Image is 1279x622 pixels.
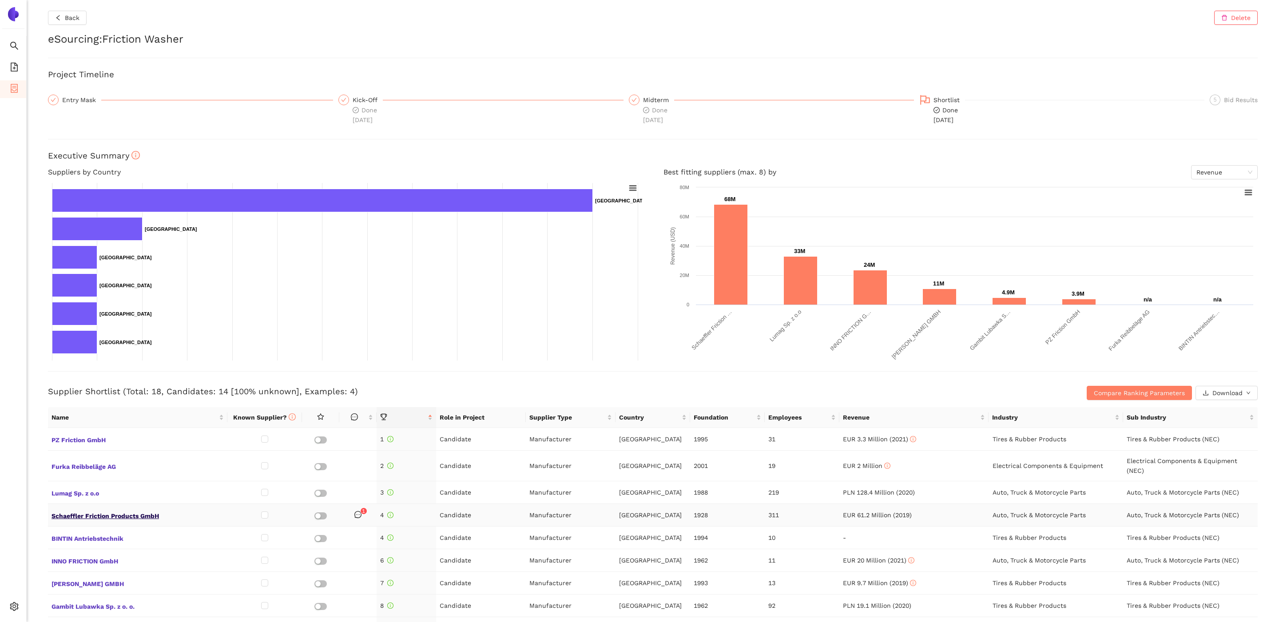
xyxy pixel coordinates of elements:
span: file-add [10,59,19,77]
text: 0 [687,302,689,307]
span: 8 [380,602,393,609]
button: deleteDelete [1214,11,1258,25]
td: Tires & Rubber Products [989,594,1124,617]
span: Gambit Lubawka Sp. z o. o. [52,600,224,611]
text: [GEOGRAPHIC_DATA] [99,283,152,288]
th: this column's title is Industry,this column is sortable [989,407,1123,428]
div: Entry Mask [48,95,333,105]
text: 20M [680,273,689,278]
td: Candidate [436,549,526,572]
text: Gambit Lubawka S… [969,309,1012,352]
td: 19 [765,451,839,481]
td: 92 [765,594,839,617]
span: check-circle [353,107,359,113]
text: Revenue (USD) [670,227,676,265]
span: info-circle [910,436,916,442]
td: [GEOGRAPHIC_DATA] [616,527,690,549]
td: Manufacturer [526,594,616,617]
td: 10 [765,527,839,549]
span: PLN 19.1 Million (2020) [843,602,911,609]
text: Schaeffler Friction … [690,309,733,351]
span: Furka Reibbeläge AG [52,460,224,471]
text: 24M [864,261,875,268]
td: 13 [765,572,839,594]
span: Revenue [843,412,978,422]
td: Candidate [436,504,526,527]
th: this column is sortable [339,407,377,428]
span: info-circle [387,535,393,541]
th: this column's title is Employees,this column is sortable [765,407,839,428]
span: info-circle [387,512,393,518]
td: Auto, Truck & Motorcycle Parts [989,549,1124,572]
span: Compare Ranking Parameters [1094,388,1185,398]
td: Tires & Rubber Products [989,572,1124,594]
span: check-circle [643,107,649,113]
th: this column's title is Foundation,this column is sortable [690,407,765,428]
text: [GEOGRAPHIC_DATA] [145,226,197,232]
td: [GEOGRAPHIC_DATA] [616,481,690,504]
th: this column's title is Revenue,this column is sortable [839,407,989,428]
span: Delete [1231,13,1251,23]
span: flag [920,95,930,105]
img: Logo [6,7,20,21]
h3: Supplier Shortlist (Total: 18, Candidates: 14 [100% unknown], Examples: 4) [48,386,854,397]
td: Tires & Rubber Products [989,428,1124,451]
div: Midterm [643,95,674,105]
text: 68M [724,196,735,202]
span: check [51,97,56,103]
td: Manufacturer [526,428,616,451]
text: 60M [680,214,689,219]
td: 31 [765,428,839,451]
td: Tires & Rubber Products (NEC) [1123,527,1258,549]
h3: Project Timeline [48,69,1258,80]
div: Shortlistcheck-circleDone[DATE] [919,95,1204,125]
span: 5 [1214,97,1217,103]
span: left [55,15,61,22]
span: 4 [380,511,393,519]
td: 11 [765,549,839,572]
span: 1 [362,508,365,514]
td: 2001 [690,451,765,481]
span: check [632,97,637,103]
td: [GEOGRAPHIC_DATA] [616,504,690,527]
span: Name [52,412,217,422]
span: info-circle [387,436,393,442]
h2: eSourcing : Friction Washer [48,32,1258,47]
span: Country [619,412,680,422]
span: check [341,97,346,103]
span: Done [DATE] [643,107,667,123]
td: 311 [765,504,839,527]
td: Electrical Components & Equipment (NEC) [1123,451,1258,481]
span: Back [65,13,79,23]
span: Sub Industry [1127,412,1247,422]
td: Manufacturer [526,572,616,594]
text: BINTIN Antriebstec… [1177,309,1221,352]
text: n/a [1213,296,1222,303]
td: [GEOGRAPHIC_DATA] [616,572,690,594]
span: Known Supplier? [233,414,296,421]
span: info-circle [387,489,393,495]
span: info-circle [910,580,916,586]
td: Tires & Rubber Products (NEC) [1123,594,1258,617]
td: Candidate [436,572,526,594]
span: Schaeffler Friction Products GmbH [52,509,224,521]
td: 1962 [690,594,765,617]
th: this column's title is Supplier Type,this column is sortable [526,407,616,428]
span: EUR 9.7 Million (2019) [843,579,916,586]
span: info-circle [387,602,393,609]
sup: 1 [361,508,367,514]
span: EUR 20 Million (2021) [843,557,914,564]
td: Auto, Truck & Motorcycle Parts [989,481,1124,504]
span: 3 [380,489,393,496]
span: Employees [768,412,829,422]
span: 2 [380,462,393,469]
td: 1988 [690,481,765,504]
span: setting [10,599,19,617]
span: info-circle [289,413,296,420]
span: 4 [380,534,393,541]
h4: Suppliers by Country [48,165,642,179]
th: this column's title is Name,this column is sortable [48,407,227,428]
span: trophy [380,413,387,420]
td: 1994 [690,527,765,549]
span: star [317,413,324,420]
